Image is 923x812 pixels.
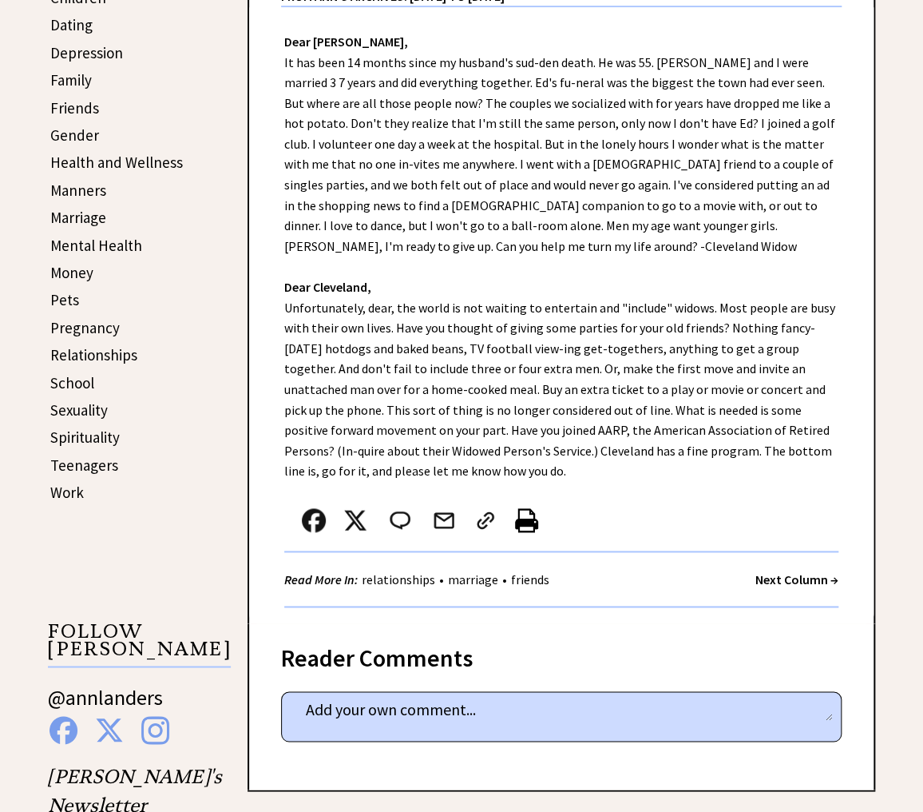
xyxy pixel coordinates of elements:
[50,456,118,475] a: Teenagers
[281,641,842,667] div: Reader Comments
[432,508,456,532] img: mail.png
[50,290,79,309] a: Pets
[48,683,163,726] a: @annlanders
[50,345,137,364] a: Relationships
[358,571,439,587] a: relationships
[50,98,99,117] a: Friends
[507,571,553,587] a: friends
[284,34,408,50] strong: Dear [PERSON_NAME],
[48,623,231,668] p: FOLLOW [PERSON_NAME]
[755,571,838,587] a: Next Column →
[50,400,108,420] a: Sexuality
[50,716,77,744] img: facebook%20blue.png
[50,15,93,34] a: Dating
[386,508,414,532] img: message_round%202.png
[50,43,123,62] a: Depression
[473,508,497,532] img: link_02.png
[284,571,358,587] strong: Read More In:
[284,279,371,295] strong: Dear Cleveland,
[50,208,106,227] a: Marriage
[515,508,538,532] img: printer%20icon.png
[50,181,106,200] a: Manners
[50,153,183,172] a: Health and Wellness
[50,428,120,447] a: Spirituality
[50,236,142,255] a: Mental Health
[444,571,502,587] a: marriage
[302,508,326,532] img: facebook.png
[50,70,92,90] a: Family
[50,263,93,282] a: Money
[50,373,94,392] a: School
[249,7,873,623] div: It has been 14 months since my husband's sud-den death. He was 55. [PERSON_NAME] and I were marri...
[50,125,99,145] a: Gender
[343,508,367,532] img: x_small.png
[284,570,553,590] div: • •
[50,318,120,337] a: Pregnancy
[50,483,84,502] a: Work
[141,716,169,744] img: instagram%20blue.png
[95,716,124,744] img: x%20blue.png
